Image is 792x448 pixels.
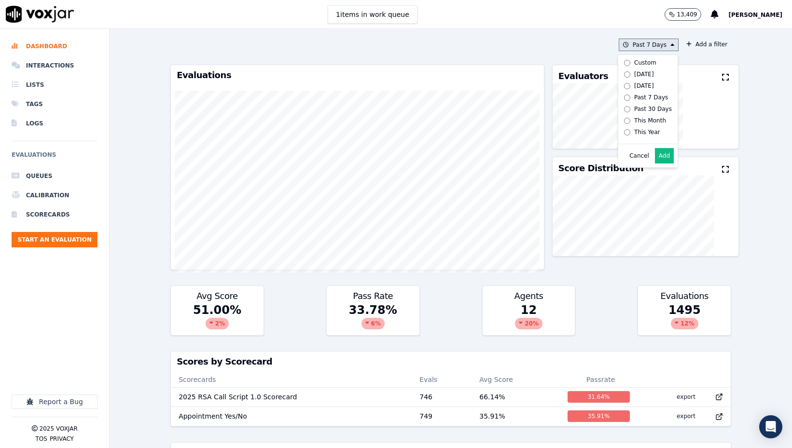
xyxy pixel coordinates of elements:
div: [DATE] [634,70,654,78]
a: Calibration [12,186,97,205]
button: Add a filter [682,39,731,50]
div: 1495 [638,302,731,335]
a: Dashboard [12,37,97,56]
input: This Month [624,118,630,124]
div: 51.00 % [171,302,264,335]
button: export [669,389,703,405]
button: [PERSON_NAME] [728,9,792,20]
a: Scorecards [12,205,97,224]
div: [DATE] [634,82,654,90]
input: [DATE] [624,71,630,78]
th: Scorecards [171,372,412,387]
div: 20 % [515,318,542,329]
div: 33.78 % [327,302,419,335]
div: 35.91 % [568,410,630,422]
td: 35.91 % [472,407,560,426]
a: Interactions [12,56,97,75]
p: 2025 Voxjar [40,425,78,433]
h3: Score Distribution [558,164,643,173]
div: Past 30 Days [634,105,672,113]
h3: Evaluations [644,292,725,300]
h3: Avg Score [177,292,258,300]
button: 1items in work queue [328,5,417,24]
button: Past 7 Days Custom [DATE] [DATE] Past 7 Days Past 30 Days This Month This Year Cancel Add [619,39,679,51]
input: Custom [624,60,630,66]
button: TOS [35,435,47,443]
td: 749 [412,407,472,426]
th: Evals [412,372,472,387]
td: 746 [412,387,472,407]
input: [DATE] [624,83,630,89]
p: 13,409 [677,11,697,18]
button: Start an Evaluation [12,232,97,247]
button: Add [655,148,674,163]
input: Past 7 Days [624,95,630,101]
th: Passrate [560,372,641,387]
h3: Evaluators [558,72,608,81]
a: Lists [12,75,97,95]
div: 31.64 % [568,391,630,403]
div: Open Intercom Messenger [759,415,782,438]
h3: Scores by Scorecard [177,357,725,366]
div: This Month [634,117,666,124]
div: Custom [634,59,656,67]
div: 6 % [361,318,385,329]
div: 12 % [671,318,698,329]
a: Tags [12,95,97,114]
td: 2025 RSA Call Script 1.0 Scorecard [171,387,412,407]
td: Appointment Yes/No [171,407,412,426]
div: This Year [634,128,660,136]
button: 13,409 [665,8,701,21]
span: [PERSON_NAME] [728,12,782,18]
h6: Evaluations [12,149,97,166]
button: Cancel [629,152,649,160]
div: 12 [483,302,575,335]
div: Past 7 Days [634,94,668,101]
h3: Evaluations [177,71,538,80]
a: Queues [12,166,97,186]
button: 13,409 [665,8,711,21]
input: This Year [624,129,630,136]
button: export [669,408,703,424]
th: Avg Score [472,372,560,387]
button: Report a Bug [12,394,97,409]
input: Past 30 Days [624,106,630,112]
h3: Pass Rate [333,292,414,300]
td: 66.14 % [472,387,560,407]
div: 2 % [206,318,229,329]
img: voxjar logo [6,6,74,23]
h3: Agents [488,292,570,300]
a: Logs [12,114,97,133]
button: Privacy [50,435,74,443]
